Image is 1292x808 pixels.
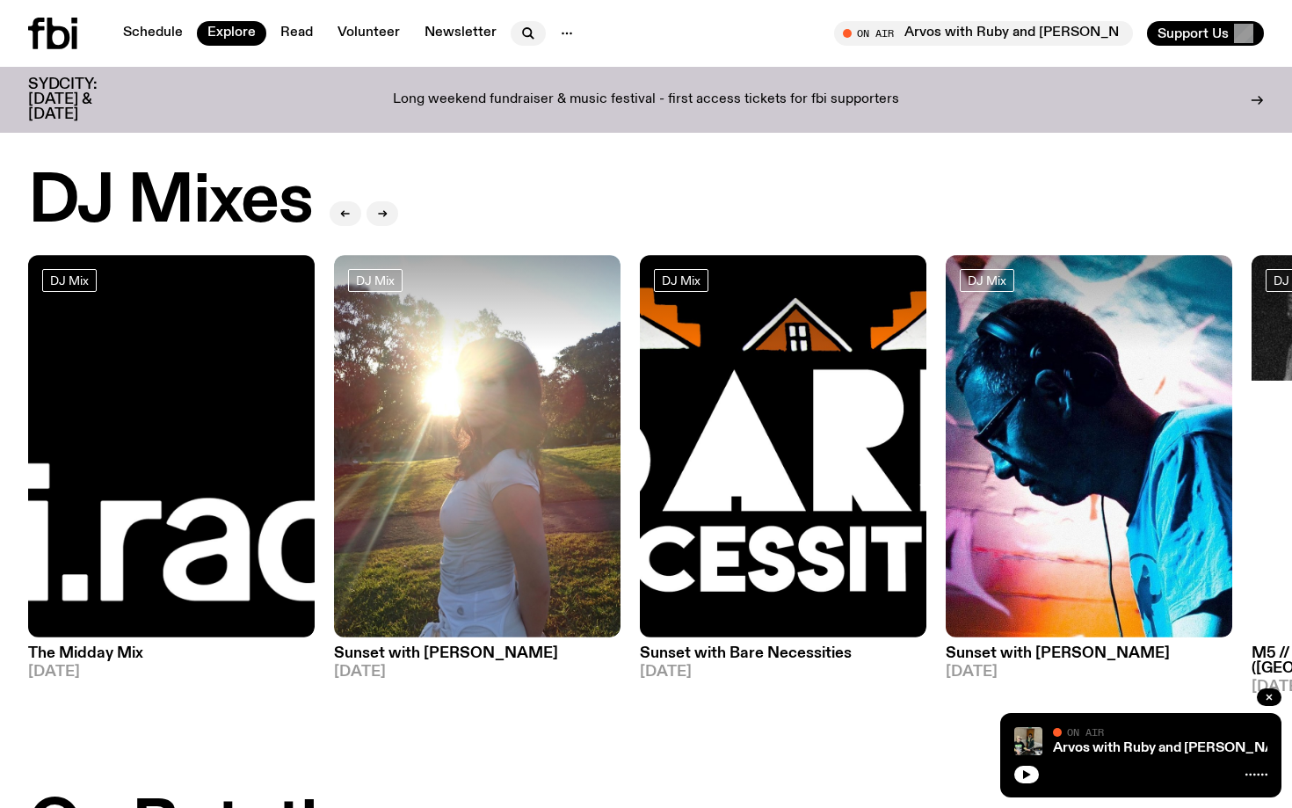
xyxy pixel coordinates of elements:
a: Explore [197,21,266,46]
span: Support Us [1158,25,1229,41]
a: DJ Mix [654,269,708,292]
img: Simon Caldwell stands side on, looking downwards. He has headphones on. Behind him is a brightly ... [946,255,1232,637]
h3: Sunset with [PERSON_NAME] [946,646,1232,661]
a: Schedule [113,21,193,46]
button: On AirArvos with Ruby and [PERSON_NAME] [834,21,1133,46]
a: Sunset with [PERSON_NAME][DATE] [334,637,621,680]
h3: Sunset with [PERSON_NAME] [334,646,621,661]
a: DJ Mix [960,269,1014,292]
a: DJ Mix [348,269,403,292]
a: Sunset with Bare Necessities[DATE] [640,637,926,680]
a: Read [270,21,323,46]
span: On Air [1067,726,1104,738]
h3: SYDCITY: [DATE] & [DATE] [28,77,141,122]
span: [DATE] [946,665,1232,680]
h3: The Midday Mix [28,646,315,661]
span: [DATE] [640,665,926,680]
a: Sunset with [PERSON_NAME][DATE] [946,637,1232,680]
a: The Midday Mix[DATE] [28,637,315,680]
span: DJ Mix [50,273,89,287]
span: DJ Mix [968,273,1006,287]
span: DJ Mix [662,273,700,287]
button: Support Us [1147,21,1264,46]
a: DJ Mix [42,269,97,292]
img: Bare Necessities [640,255,926,637]
img: Ruby wears a Collarbones t shirt and pretends to play the DJ decks, Al sings into a pringles can.... [1014,727,1042,755]
span: [DATE] [28,665,315,680]
a: Volunteer [327,21,410,46]
p: Long weekend fundraiser & music festival - first access tickets for fbi supporters [393,92,899,108]
h3: Sunset with Bare Necessities [640,646,926,661]
h2: DJ Mixes [28,169,312,236]
a: Newsletter [414,21,507,46]
span: [DATE] [334,665,621,680]
span: DJ Mix [356,273,395,287]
